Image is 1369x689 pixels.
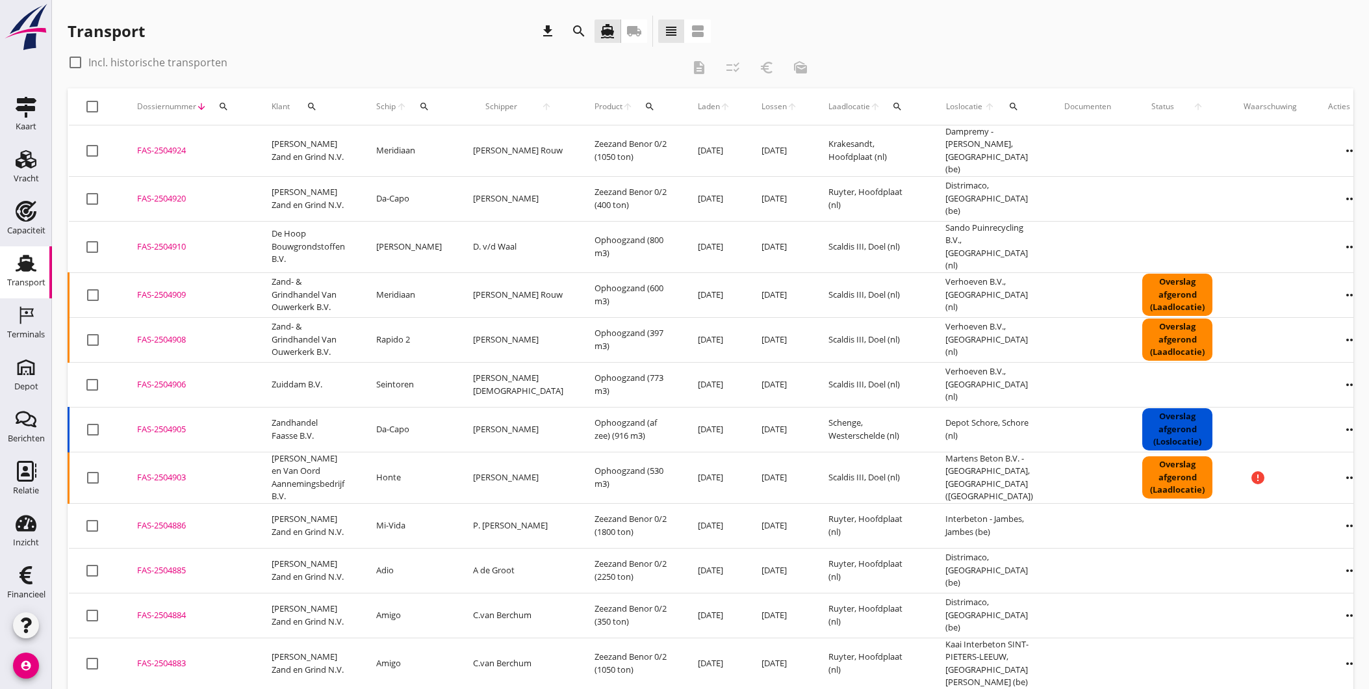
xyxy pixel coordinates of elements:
[137,101,196,112] span: Dossiernummer
[457,272,579,317] td: [PERSON_NAME] Rouw
[457,176,579,221] td: [PERSON_NAME]
[682,221,746,272] td: [DATE]
[813,548,930,593] td: Ruyter, Hoofdplaat (nl)
[746,317,813,362] td: [DATE]
[137,240,240,253] div: FAS-2504910
[361,272,457,317] td: Meridiaan
[622,101,633,112] i: arrow_upward
[1142,456,1212,499] div: Overslag afgerond (Laadlocatie)
[682,548,746,593] td: [DATE]
[600,23,615,39] i: directions_boat
[720,101,730,112] i: arrow_upward
[457,125,579,177] td: [PERSON_NAME] Rouw
[579,362,682,407] td: Ophoogzand (773 m3)
[137,471,240,484] div: FAS-2504903
[571,23,587,39] i: search
[361,548,457,593] td: Adio
[813,593,930,638] td: Ruyter, Hoofdplaat (nl)
[813,362,930,407] td: Scaldis III, Doel (nl)
[13,653,39,679] i: account_circle
[746,176,813,221] td: [DATE]
[579,503,682,548] td: Zeezand Benor 0/2 (1800 ton)
[88,56,227,69] label: Incl. historische transporten
[1142,274,1212,316] div: Overslag afgerond (Laadlocatie)
[396,101,407,112] i: arrow_upward
[813,125,930,177] td: Krakesandt, Hoofdplaat (nl)
[361,503,457,548] td: Mi-Vida
[137,289,240,302] div: FAS-2504909
[376,101,396,112] span: Schip
[7,278,45,287] div: Transport
[256,221,361,272] td: De Hoop Bouwgrondstoffen B.V.
[787,101,797,112] i: arrow_upward
[682,272,746,317] td: [DATE]
[930,593,1049,638] td: Distrimaco, [GEOGRAPHIC_DATA] (be)
[419,101,429,112] i: search
[746,593,813,638] td: [DATE]
[14,174,39,183] div: Vracht
[361,317,457,362] td: Rapido 2
[930,362,1049,407] td: Verhoeven B.V., [GEOGRAPHIC_DATA] (nl)
[256,593,361,638] td: [PERSON_NAME] Zand en Grind N.V.
[813,221,930,272] td: Scaldis III, Doel (nl)
[682,362,746,407] td: [DATE]
[137,423,240,436] div: FAS-2504905
[540,23,556,39] i: download
[3,3,49,51] img: logo-small.a267ee39.svg
[746,638,813,689] td: [DATE]
[682,176,746,221] td: [DATE]
[579,638,682,689] td: Zeezand Benor 0/2 (1050 ton)
[16,122,36,131] div: Kaart
[307,101,317,112] i: search
[457,593,579,638] td: C.van Berchum
[930,272,1049,317] td: Verhoeven B.V., [GEOGRAPHIC_DATA] (nl)
[813,407,930,452] td: Schenge, Westerschelde (nl)
[256,176,361,221] td: [PERSON_NAME] Zand en Grind N.V.
[813,638,930,689] td: Ruyter, Hoofdplaat (nl)
[457,317,579,362] td: [PERSON_NAME]
[272,91,345,122] div: Klant
[137,609,240,622] div: FAS-2504884
[746,452,813,503] td: [DATE]
[256,272,361,317] td: Zand- & Grindhandel Van Ouwerkerk B.V.
[137,333,240,346] div: FAS-2504908
[256,125,361,177] td: [PERSON_NAME] Zand en Grind N.V.
[579,593,682,638] td: Zeezand Benor 0/2 (350 ton)
[813,317,930,362] td: Scaldis III, Doel (nl)
[1250,470,1266,486] i: error
[663,23,679,39] i: view_headline
[645,101,655,112] i: search
[746,548,813,593] td: [DATE]
[457,452,579,503] td: [PERSON_NAME]
[930,452,1049,503] td: Martens Beton B.V. - [GEOGRAPHIC_DATA], [GEOGRAPHIC_DATA] ([GEOGRAPHIC_DATA])
[595,101,622,112] span: Product
[698,101,720,112] span: Laden
[361,221,457,272] td: [PERSON_NAME]
[529,101,563,112] i: arrow_upward
[682,407,746,452] td: [DATE]
[1142,408,1212,450] div: Overslag afgerond (Loslocatie)
[68,21,145,42] div: Transport
[361,176,457,221] td: Da-Capo
[457,638,579,689] td: C.van Berchum
[813,272,930,317] td: Scaldis III, Doel (nl)
[682,638,746,689] td: [DATE]
[930,503,1049,548] td: Interbeton - Jambes, Jambes (be)
[256,317,361,362] td: Zand- & Grindhandel Van Ouwerkerk B.V.
[930,125,1049,177] td: Dampremy - [PERSON_NAME], [GEOGRAPHIC_DATA] (be)
[361,125,457,177] td: Meridiaan
[137,144,240,157] div: FAS-2504924
[579,548,682,593] td: Zeezand Benor 0/2 (2250 ton)
[361,593,457,638] td: Amigo
[361,362,457,407] td: Seintoren
[579,272,682,317] td: Ophoogzand (600 m3)
[945,101,984,112] span: Loslocatie
[13,486,39,495] div: Relatie
[7,330,45,339] div: Terminals
[256,638,361,689] td: [PERSON_NAME] Zand en Grind N.V.
[930,176,1049,221] td: Distrimaco, [GEOGRAPHIC_DATA] (be)
[579,221,682,272] td: Ophoogzand (800 m3)
[361,407,457,452] td: Da-Capo
[746,125,813,177] td: [DATE]
[746,503,813,548] td: [DATE]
